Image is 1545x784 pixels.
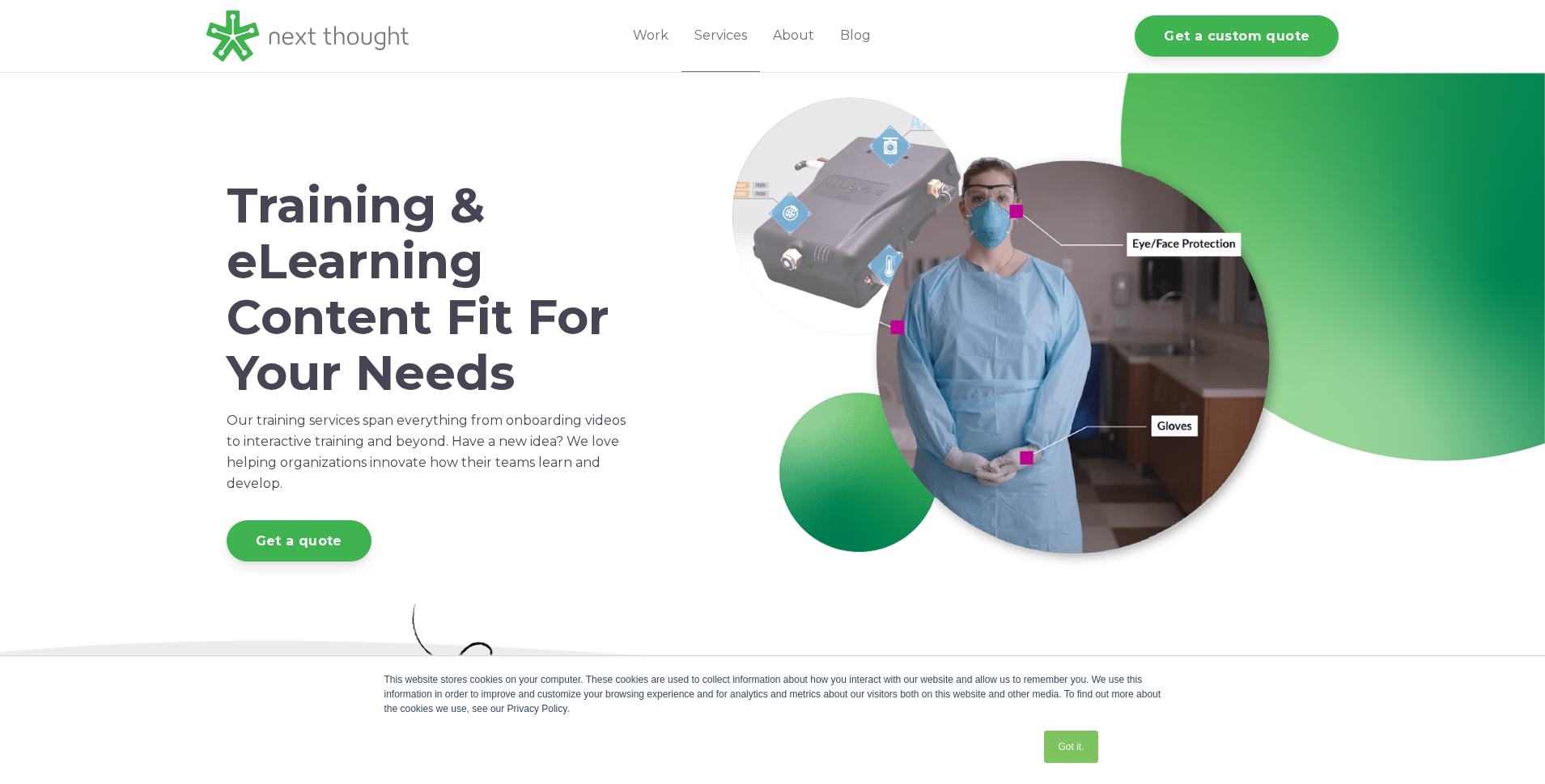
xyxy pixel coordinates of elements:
img: Artboard 16 copy [409,597,510,731]
img: Services [732,97,1298,578]
span: Training & eLearning Content Fit For Your Needs [227,176,609,402]
a: Get a custom quote [1135,15,1339,57]
img: LG - NextThought Logo [206,11,409,61]
a: Get a quote [227,520,371,562]
a: Got it. [1044,731,1097,763]
div: This website stores cookies on your computer. These cookies are used to collect information about... [384,672,1161,716]
span: Our training services span everything from onboarding videos to interactive training and beyond. ... [227,413,626,491]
